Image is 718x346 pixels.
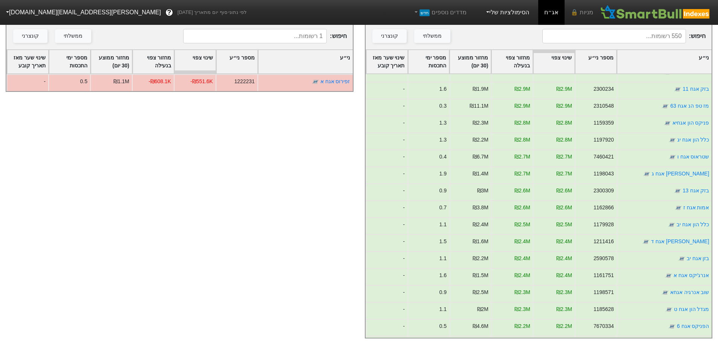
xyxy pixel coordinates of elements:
img: tase link [312,78,319,85]
div: ₪2.7M [514,153,530,161]
button: קונצרני [13,29,47,43]
div: ₪3M [477,187,488,195]
div: ₪11.1M [470,102,488,110]
div: ₪2.5M [514,221,530,229]
span: לפי נתוני סוף יום מתאריך [DATE] [178,9,246,16]
div: - [366,116,407,133]
div: 1197920 [593,136,614,144]
a: שוב אנרגיה אגחא [670,289,709,295]
div: 0.9 [439,187,446,195]
div: ₪2.3M [556,288,572,296]
img: tase link [668,323,675,330]
div: 1185628 [593,305,614,313]
img: tase link [668,136,676,144]
div: - [6,74,48,91]
div: ₪2.3M [472,119,488,127]
span: ? [167,8,171,18]
div: - [366,183,407,200]
a: הפניקס אגח 6 [677,323,709,329]
div: קונצרני [381,32,398,40]
div: ₪2.8M [556,119,572,127]
div: 0.7 [439,204,446,212]
div: ₪2.4M [472,221,488,229]
div: ₪6.7M [472,153,488,161]
div: Toggle SortBy [7,50,48,73]
div: 1.9 [439,170,446,178]
div: ממשלתי [423,32,442,40]
div: 1.3 [439,119,446,127]
img: tase link [667,221,675,229]
div: 2300309 [593,187,614,195]
div: קונצרני [22,32,39,40]
div: 2300234 [593,85,614,93]
a: מדדים נוספיםחדש [410,5,470,20]
div: Toggle SortBy [533,50,574,73]
div: ₪2.4M [514,255,530,262]
div: ₪1.1M [113,78,129,85]
div: -₪551.6K [190,78,213,85]
a: שטראוס אגח ו [677,154,709,160]
div: - [366,166,407,183]
div: - [366,200,407,217]
a: הסימולציות שלי [482,5,532,20]
div: 7460421 [593,153,614,161]
img: SmartBull [599,5,712,20]
div: ₪2.8M [556,136,572,144]
div: - [366,319,407,336]
div: ₪2.9M [514,85,530,93]
div: ₪2.4M [514,238,530,245]
div: - [366,133,407,149]
div: 1.1 [439,221,446,229]
div: 1222231 [234,78,255,85]
a: בזק אגח 13 [683,187,709,194]
div: ₪2.2M [472,255,488,262]
div: 1.3 [439,136,446,144]
div: 1211416 [593,238,614,245]
img: tase link [661,102,669,110]
div: ₪2.6M [514,204,530,212]
a: [PERSON_NAME] אגח ד [651,238,709,244]
div: - [366,217,407,234]
div: ₪2.4M [556,255,572,262]
div: ₪2.9M [556,85,572,93]
div: ₪2.8M [514,136,530,144]
div: Toggle SortBy [617,50,712,73]
div: ₪2.5M [556,221,572,229]
div: ₪2.7M [556,170,572,178]
div: - [366,251,407,268]
div: 1.6 [439,85,446,93]
div: Toggle SortBy [575,50,616,73]
a: מגדל הון אגח ט [674,306,709,312]
span: חדש [419,9,430,16]
a: אנרג'יקס אגח א [674,272,709,278]
a: זפירוס אגח א [320,78,350,84]
div: 1.5 [439,238,446,245]
div: 2310548 [593,102,614,110]
img: tase link [663,119,671,127]
img: tase link [678,255,685,262]
a: אמות אגח ז [683,204,709,210]
img: tase link [664,272,672,279]
img: tase link [642,238,650,245]
div: ₪2.4M [556,271,572,279]
a: כלל הון אגח יג [677,137,709,143]
div: ₪2M [477,305,488,313]
div: 1198043 [593,170,614,178]
button: ממשלתי [55,29,91,43]
div: 0.5 [80,78,87,85]
div: Toggle SortBy [450,50,491,73]
div: Toggle SortBy [216,50,257,73]
div: ₪2.7M [514,170,530,178]
div: 1179928 [593,221,614,229]
input: 1 רשומות... [183,29,327,43]
img: tase link [674,187,681,195]
div: ₪1.6M [472,238,488,245]
div: ₪2.2M [556,322,572,330]
div: 0.9 [439,288,446,296]
div: ₪2.3M [556,305,572,313]
div: Toggle SortBy [175,50,216,73]
a: בזק אגח 11 [683,86,709,92]
input: 550 רשומות... [542,29,686,43]
div: ₪2.4M [556,238,572,245]
button: ממשלתי [414,29,450,43]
